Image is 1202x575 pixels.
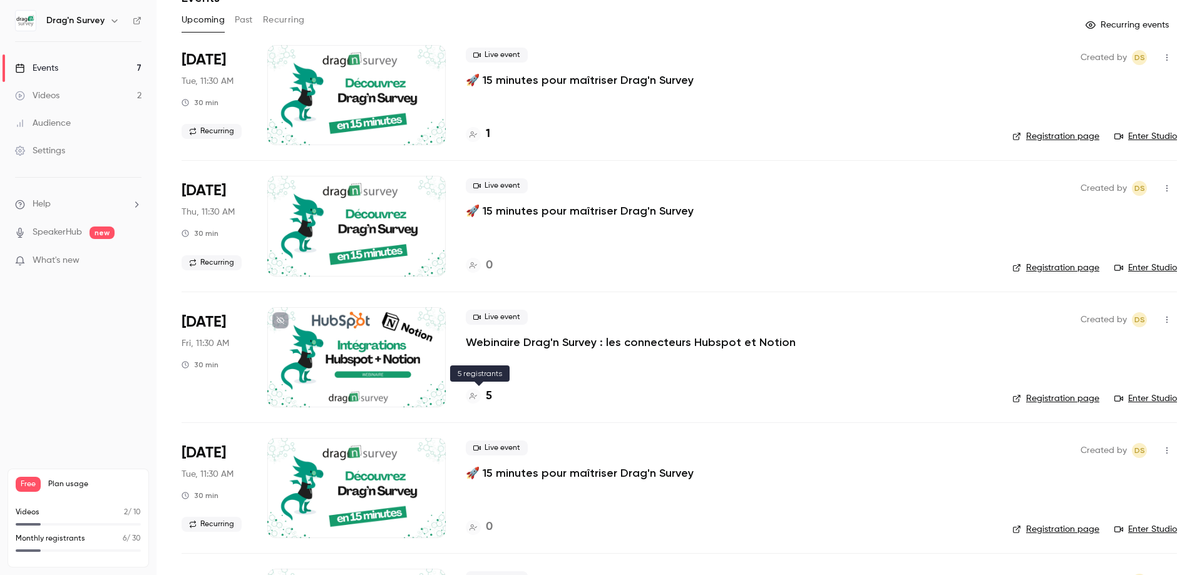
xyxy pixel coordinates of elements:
[1114,262,1177,274] a: Enter Studio
[486,126,490,143] h4: 1
[182,491,218,501] div: 30 min
[466,310,528,325] span: Live event
[182,337,229,350] span: Fri, 11:30 AM
[235,10,253,30] button: Past
[124,509,128,516] span: 2
[1081,312,1127,327] span: Created by
[33,254,80,267] span: What's new
[1134,312,1145,327] span: DS
[486,519,493,536] h4: 0
[466,203,694,218] a: 🚀 15 minutes pour maîtriser Drag'n Survey
[182,45,247,145] div: Sep 23 Tue, 11:30 AM (Europe/Paris)
[466,519,493,536] a: 0
[1080,15,1177,35] button: Recurring events
[1114,523,1177,536] a: Enter Studio
[182,206,235,218] span: Thu, 11:30 AM
[1134,181,1145,196] span: DS
[1012,262,1099,274] a: Registration page
[33,226,82,239] a: SpeakerHub
[182,312,226,332] span: [DATE]
[15,117,71,130] div: Audience
[182,176,247,276] div: Sep 25 Thu, 11:30 AM (Europe/Paris)
[1132,50,1147,65] span: Drag'n Survey
[466,257,493,274] a: 0
[1132,181,1147,196] span: Drag'n Survey
[1081,50,1127,65] span: Created by
[466,466,694,481] a: 🚀 15 minutes pour maîtriser Drag'n Survey
[1114,130,1177,143] a: Enter Studio
[182,10,225,30] button: Upcoming
[1081,181,1127,196] span: Created by
[1134,50,1145,65] span: DS
[16,533,85,544] p: Monthly registrants
[16,11,36,31] img: Drag'n Survey
[182,468,234,481] span: Tue, 11:30 AM
[182,360,218,370] div: 30 min
[48,479,141,489] span: Plan usage
[182,75,234,88] span: Tue, 11:30 AM
[182,228,218,238] div: 30 min
[466,73,694,88] a: 🚀 15 minutes pour maîtriser Drag'n Survey
[486,257,493,274] h4: 0
[1081,443,1127,458] span: Created by
[1134,443,1145,458] span: DS
[15,198,141,211] li: help-dropdown-opener
[1132,443,1147,458] span: Drag'n Survey
[123,533,141,544] p: / 30
[466,335,796,350] a: Webinaire Drag'n Survey : les connecteurs Hubspot et Notion
[90,226,115,239] span: new
[182,50,226,70] span: [DATE]
[182,124,242,139] span: Recurring
[263,10,305,30] button: Recurring
[1114,392,1177,405] a: Enter Studio
[15,62,58,74] div: Events
[182,307,247,407] div: Sep 26 Fri, 11:30 AM (Europe/Paris)
[182,517,242,532] span: Recurring
[16,507,39,518] p: Videos
[182,98,218,108] div: 30 min
[124,507,141,518] p: / 10
[182,443,226,463] span: [DATE]
[486,388,492,405] h4: 5
[1012,130,1099,143] a: Registration page
[182,255,242,270] span: Recurring
[466,440,528,455] span: Live event
[126,255,141,267] iframe: Noticeable Trigger
[182,438,247,538] div: Sep 30 Tue, 11:30 AM (Europe/Paris)
[16,477,41,492] span: Free
[33,198,51,211] span: Help
[1132,312,1147,327] span: Drag'n Survey
[15,89,59,102] div: Videos
[46,14,105,27] h6: Drag'n Survey
[15,145,65,157] div: Settings
[466,388,492,405] a: 5
[466,126,490,143] a: 1
[1012,523,1099,536] a: Registration page
[466,178,528,193] span: Live event
[182,181,226,201] span: [DATE]
[466,48,528,63] span: Live event
[1012,392,1099,405] a: Registration page
[123,535,126,542] span: 6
